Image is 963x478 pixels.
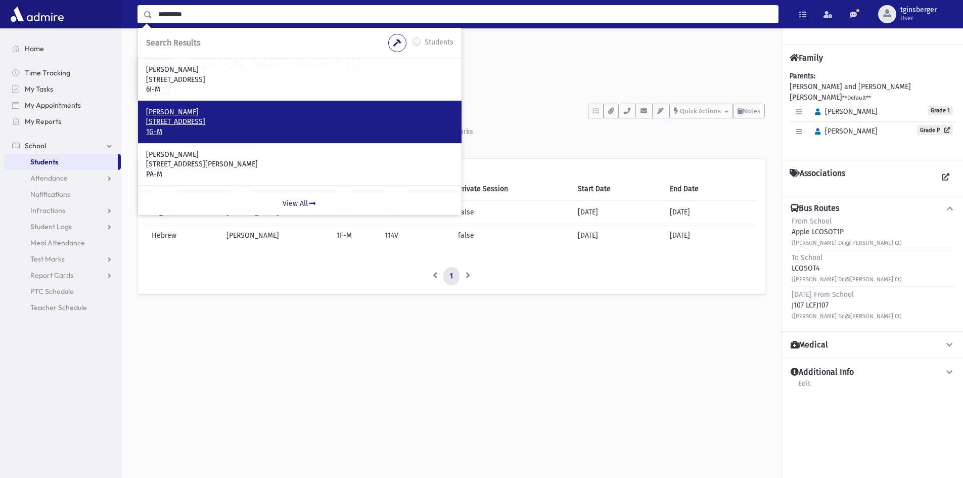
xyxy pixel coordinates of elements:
[4,186,121,202] a: Notifications
[4,283,121,299] a: PTC Schedule
[146,169,453,180] p: PA-M
[792,217,832,226] span: From School
[30,190,70,199] span: Notifications
[792,276,902,283] small: ([PERSON_NAME] Dr.@[PERSON_NAME] Ct)
[146,65,453,75] p: [PERSON_NAME]
[30,238,85,247] span: Meal Attendance
[4,138,121,154] a: School
[452,127,473,136] div: Marks
[25,141,46,150] span: School
[331,224,379,247] td: 1F-M
[25,68,70,77] span: Time Tracking
[146,117,453,127] p: [STREET_ADDRESS]
[664,178,757,201] th: End Date
[25,101,81,110] span: My Appointments
[917,125,953,135] a: Grade P
[791,367,854,378] h4: Additional Info
[8,4,66,24] img: AdmirePro
[680,107,721,115] span: Quick Actions
[792,240,902,246] small: ([PERSON_NAME] Dr.@[PERSON_NAME] Ct)
[900,14,937,22] span: User
[928,106,953,115] span: Grade 1
[30,287,74,296] span: PTC Schedule
[4,251,121,267] a: Test Marks
[4,154,118,170] a: Students
[30,157,58,166] span: Students
[937,168,955,187] a: View all Associations
[792,216,902,248] div: Apple LCOSOT1P
[443,267,460,285] a: 1
[669,104,733,118] button: Quick Actions
[452,178,572,201] th: Private Session
[792,290,854,299] span: [DATE] From School
[4,97,121,113] a: My Appointments
[146,127,453,137] p: 1G-M
[4,40,121,57] a: Home
[798,378,811,396] a: Edit
[743,107,760,115] span: Notes
[152,5,778,23] input: Search
[790,53,823,63] h4: Family
[25,44,44,53] span: Home
[4,299,121,316] a: Teacher Schedule
[30,271,73,280] span: Report Cards
[137,118,187,147] a: Activity
[30,254,65,264] span: Test Marks
[4,65,121,81] a: Time Tracking
[810,127,878,136] span: [PERSON_NAME]
[146,75,453,85] p: [STREET_ADDRESS]
[188,55,765,72] h1: [PERSON_NAME] Beinish (1)
[146,150,453,160] p: [PERSON_NAME]
[4,267,121,283] a: Report Cards
[4,235,121,251] a: Meal Attendance
[146,150,453,180] a: [PERSON_NAME] [STREET_ADDRESS][PERSON_NAME] PA-M
[572,178,664,201] th: Start Date
[664,201,757,224] td: [DATE]
[137,40,174,55] nav: breadcrumb
[452,201,572,224] td: false
[138,192,462,215] a: View All
[146,84,453,95] p: 6I-M
[379,224,452,247] td: 114V
[790,367,955,378] button: Additional Info
[792,289,902,321] div: J107 LCFJ107
[792,253,822,262] span: To School
[790,72,815,80] b: Parents:
[4,81,121,97] a: My Tasks
[791,340,828,351] h4: Medical
[4,170,121,186] a: Attendance
[790,203,955,214] button: Bus Routes
[792,313,902,320] small: ([PERSON_NAME] Dr.@[PERSON_NAME] Ct)
[30,206,65,215] span: Infractions
[30,173,68,183] span: Attendance
[790,340,955,351] button: Medical
[810,107,878,116] span: [PERSON_NAME]
[572,201,664,224] td: [DATE]
[4,219,121,235] a: Student Logs
[25,84,53,94] span: My Tasks
[146,65,453,95] a: [PERSON_NAME] [STREET_ADDRESS] 6I-M
[25,117,61,126] span: My Reports
[452,224,572,247] td: false
[791,203,839,214] h4: Bus Routes
[146,107,453,137] a: [PERSON_NAME] [STREET_ADDRESS] 1G-M
[790,168,845,187] h4: Associations
[220,224,331,247] td: [PERSON_NAME]
[664,224,757,247] td: [DATE]
[146,107,453,117] p: [PERSON_NAME]
[572,224,664,247] td: [DATE]
[30,222,72,231] span: Student Logs
[30,303,87,312] span: Teacher Schedule
[146,159,453,169] p: [STREET_ADDRESS][PERSON_NAME]
[4,202,121,219] a: Infractions
[146,224,220,247] td: Hebrew
[188,76,765,86] h6: [STREET_ADDRESS][PERSON_NAME]
[790,71,955,152] div: [PERSON_NAME] and [PERSON_NAME] [PERSON_NAME]
[4,113,121,129] a: My Reports
[137,41,174,50] a: Students
[425,37,453,49] label: Students
[900,6,937,14] span: tginsberger
[733,104,765,118] button: Notes
[792,252,902,284] div: LCOSOT4
[146,38,200,48] span: Search Results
